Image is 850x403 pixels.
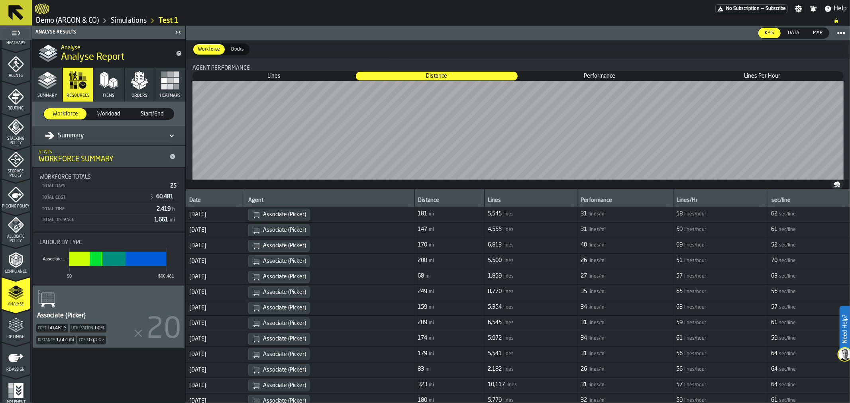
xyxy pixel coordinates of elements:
div: Workforce Summary [39,155,166,164]
span: FormattedValue [581,242,607,250]
div: Associate (Picker) [248,209,310,221]
span: [DATE] [189,258,242,264]
div: Title [192,65,844,71]
label: Co2 [79,338,86,342]
span: Help [834,4,847,14]
span: Associate (Picker) [263,305,306,311]
span: lines [503,227,514,233]
span: Orders [132,93,147,98]
li: menu Analyse [2,277,30,309]
span: Subscribe [766,6,786,12]
div: thumb [44,108,86,119]
span: FormattedValue [676,226,708,234]
span: Associate (Picker) [263,243,306,249]
span: 170 [418,242,428,248]
span: lines [503,243,514,248]
div: Associate (Picker) [248,240,310,252]
label: button-toggle-Settings [791,5,806,13]
span: FormattedValue [488,242,515,250]
div: Associate (Picker) [248,255,310,267]
span: FormattedValue [488,319,515,327]
span: FormattedValue [676,319,708,327]
div: thumb [681,72,844,80]
span: Optimise [2,335,30,339]
div: Cost [36,324,68,333]
span: lines/mi [589,258,606,264]
span: 31 [581,319,587,326]
span: lines [503,274,514,279]
div: Analyse Results [34,29,173,35]
div: thumb [131,108,174,119]
span: 181 [418,211,428,217]
span: 5,545 [488,211,502,217]
div: thumb [226,44,249,55]
span: [DATE] [189,227,242,233]
span: 61 [771,319,777,326]
label: button-toggle-Close me [173,27,184,37]
div: 60,481 [48,325,63,331]
span: 31 [581,211,587,217]
span: lines/mi [589,305,606,310]
div: StatList-item-Total Time [39,203,178,214]
li: menu Picking Policy [2,179,30,211]
span: FormattedValue [676,288,708,296]
span: FormattedValue [418,288,436,296]
div: stat-Labour by Type [33,233,185,284]
div: Date [189,197,241,205]
span: FormattedValue [488,288,515,296]
div: Total Distance [41,217,151,223]
span: 4,555 [488,226,502,233]
div: thumb [193,72,355,80]
span: sec/line [779,258,796,264]
span: 58 [676,211,683,217]
div: Associate (Picker) [248,333,310,345]
span: [DATE] [189,320,242,327]
div: stat-Agent performance [186,59,850,180]
span: mi [429,305,434,310]
li: menu Allocate Policy [2,212,30,244]
span: Items [103,93,114,98]
span: Workforce [47,110,83,118]
span: 1,661 [154,217,177,223]
span: No Subscription [726,6,760,12]
div: Associate (Picker) [248,348,310,360]
div: StatList-item-Total Days [39,180,178,191]
span: FormattedValue [418,257,436,265]
label: button-switch-multi-Lines Per Hour [681,71,844,81]
span: 159 [418,304,428,310]
span: sec/line [779,305,796,310]
span: FormattedValue [488,226,515,234]
span: mi [429,289,434,295]
span: Associate (Picker) [263,289,306,295]
span: [DATE] [189,274,242,280]
div: Associate (Picker) [248,380,310,391]
div: thumb [518,72,681,80]
span: lines [503,320,514,326]
span: lines/hour [684,258,706,264]
div: 60 [95,325,100,331]
span: Performance [519,72,680,80]
li: menu Compliance [2,245,30,276]
span: lines/hour [684,305,706,310]
div: DropdownMenuValue-all-agents-summary [39,129,179,142]
span: FormattedValue [581,211,607,219]
span: 25 [170,183,177,189]
span: 6,545 [488,319,502,326]
span: lines/mi [589,320,606,326]
span: $ [150,194,153,200]
span: [DATE] [189,243,242,249]
span: % [101,325,105,331]
span: FormattedValue [418,226,436,234]
span: [DATE] [189,289,242,295]
span: 34 [581,304,587,310]
span: FormattedValue [488,304,515,312]
span: FormattedValue [488,257,515,265]
span: FormattedValue [581,257,607,265]
label: button-switch-multi-Performance [518,71,681,81]
span: lines/hour [684,243,706,248]
span: 59 [676,226,683,233]
div: sec/line [771,197,846,205]
span: — [761,6,764,12]
span: 174 [418,335,428,341]
span: FormattedValue [581,226,607,234]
